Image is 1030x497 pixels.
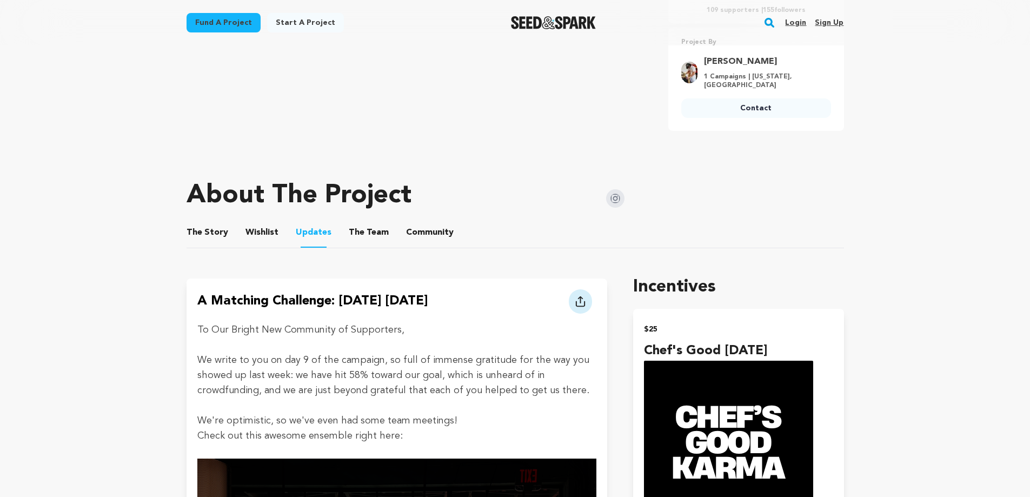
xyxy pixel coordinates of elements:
[406,226,454,239] span: Community
[511,16,596,29] img: Seed&Spark Logo Dark Mode
[197,291,428,314] h4: A Matching Challenge: [DATE] [DATE]
[349,226,389,239] span: Team
[704,55,825,68] a: Goto Ben Baron profile
[187,13,261,32] a: Fund a project
[296,226,331,239] span: Updates
[606,189,624,208] img: Seed&Spark Instagram Icon
[681,62,697,83] img: cc89a08dfaab1b70.jpg
[267,13,344,32] a: Start a project
[633,274,843,300] h1: Incentives
[644,322,833,337] h2: $25
[245,226,278,239] span: Wishlist
[197,413,597,428] p: We're optimistic, so we've even had some team meetings!
[785,14,806,31] a: Login
[187,226,228,239] span: Story
[511,16,596,29] a: Seed&Spark Homepage
[681,98,831,118] a: Contact
[704,72,825,90] p: 1 Campaigns | [US_STATE], [GEOGRAPHIC_DATA]
[187,226,202,239] span: The
[197,428,597,443] p: Check out this awesome ensemble right here:
[349,226,364,239] span: The
[197,353,597,398] p: We write to you on day 9 of the campaign, so full of immense gratitude for the way you showed up ...
[197,322,597,337] p: To Our Bright New Community of Supporters,
[187,183,411,209] h1: About The Project
[815,14,843,31] a: Sign up
[644,341,833,361] h4: Chef's Good [DATE]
